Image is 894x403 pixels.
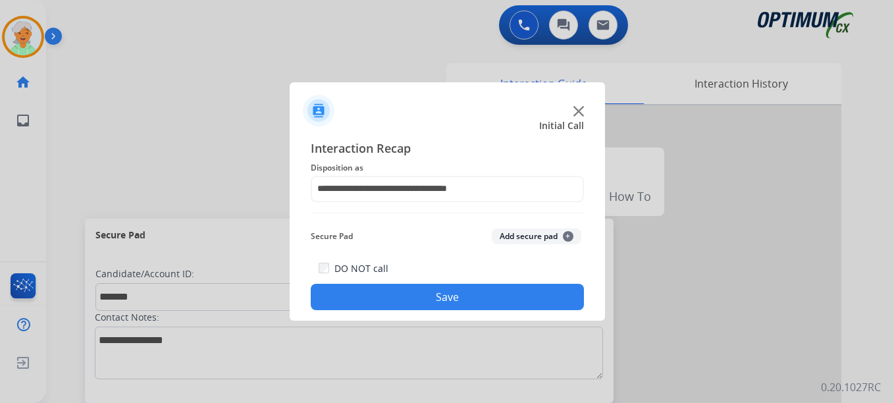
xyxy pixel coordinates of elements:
span: Initial Call [539,119,584,132]
button: Save [311,284,584,310]
span: Disposition as [311,160,584,176]
label: DO NOT call [334,262,388,275]
span: + [563,231,573,242]
button: Add secure pad+ [492,228,581,244]
img: contactIcon [303,95,334,126]
span: Secure Pad [311,228,353,244]
p: 0.20.1027RC [821,379,881,395]
span: Interaction Recap [311,139,584,160]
